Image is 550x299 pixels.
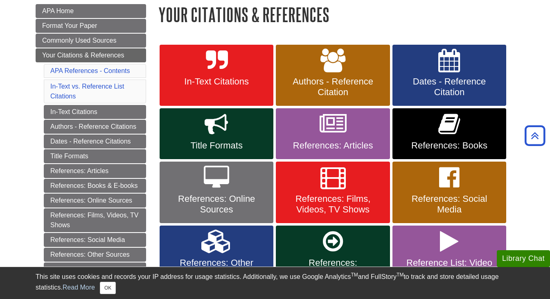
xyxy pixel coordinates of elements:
a: References: Social Media [44,233,146,247]
span: References: Films, Videos, TV Shows [282,194,383,215]
button: Library Chat [497,250,550,267]
a: References: Online Sources [44,194,146,208]
a: APA Home [36,4,146,18]
h1: Your Citations & References [158,4,514,25]
a: References: Films, Videos, TV Shows [44,208,146,232]
a: Title Formats [160,108,273,159]
a: References: Secondary/Indirect Sources [276,226,390,298]
div: This site uses cookies and records your IP address for usage statistics. Additionally, we use Goo... [36,272,514,294]
span: In-Text Citations [166,76,267,87]
span: Reference List: Video Tutorials [399,258,500,279]
a: Your Citations & References [36,48,146,62]
a: In-Text vs. Reference List Citations [50,83,124,100]
span: Your Citations & References [42,52,124,59]
a: References: Articles [44,164,146,178]
a: APA References - Contents [50,67,130,74]
a: Back to Top [522,130,548,141]
a: Commonly Used Sources [36,34,146,48]
span: References: Online Sources [166,194,267,215]
span: References: Articles [282,140,383,151]
span: Commonly Used Sources [42,37,116,44]
span: References: Social Media [399,194,500,215]
a: References: Secondary/Indirect Sources [44,262,146,286]
a: Dates - Reference Citation [392,45,506,106]
span: Authors - Reference Citation [282,76,383,98]
span: References: Books [399,140,500,151]
button: Close [100,282,116,294]
a: Read More [63,284,95,291]
a: References: Films, Videos, TV Shows [276,162,390,223]
sup: TM [351,272,358,278]
a: Dates - Reference Citations [44,135,146,148]
a: In-Text Citations [160,45,273,106]
a: Authors - Reference Citations [44,120,146,134]
a: In-Text Citations [44,105,146,119]
a: Reference List: Video Tutorials [392,226,506,298]
a: Format Your Paper [36,19,146,33]
a: References: Books [392,108,506,159]
a: References: Social Media [392,162,506,223]
span: APA Home [42,7,74,14]
span: References: Other Sources [166,258,267,279]
a: Title Formats [44,149,146,163]
a: References: Other Sources [160,226,273,298]
a: References: Online Sources [160,162,273,223]
a: References: Books & E-books [44,179,146,193]
span: Format Your Paper [42,22,97,29]
span: References: Secondary/Indirect Sources [282,258,383,290]
sup: TM [397,272,403,278]
span: Dates - Reference Citation [399,76,500,98]
a: References: Articles [276,108,390,159]
a: Authors - Reference Citation [276,45,390,106]
a: References: Other Sources [44,248,146,262]
span: Title Formats [166,140,267,151]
